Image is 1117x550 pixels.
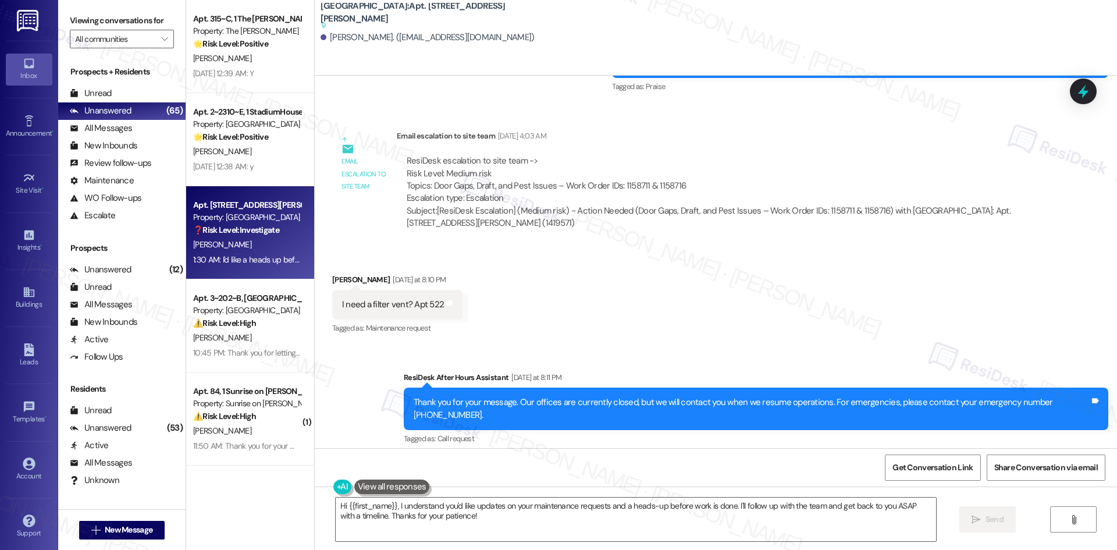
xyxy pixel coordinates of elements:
span: Send [986,513,1004,526]
div: (53) [164,419,186,437]
strong: 🌟 Risk Level: Positive [193,38,268,49]
div: All Messages [70,299,132,311]
div: ResiDesk After Hours Assistant [404,371,1108,388]
div: Unanswered [70,264,131,276]
i:  [1069,515,1078,524]
textarea: Hi {{first_name}}, I understand you'd like updates on your maintenance requests and a heads-up be... [336,498,936,541]
span: [PERSON_NAME] [193,425,251,436]
div: ResiDesk escalation to site team -> Risk Level: Medium risk Topics: Door Gaps, Draft, and Pest Is... [407,155,1027,205]
span: • [52,127,54,136]
div: All Messages [70,122,132,134]
div: Tagged as: [612,78,1108,95]
div: [DATE] at 8:10 PM [390,274,446,286]
span: Maintenance request [366,323,431,333]
div: Active [70,333,109,346]
span: [PERSON_NAME] [193,239,251,250]
div: New Inbounds [70,316,137,328]
div: Review follow-ups [70,157,151,169]
button: New Message [79,521,165,540]
div: Prospects + Residents [58,66,186,78]
div: Escalate [70,210,115,222]
span: Call request [437,434,474,443]
strong: ⚠️ Risk Level: High [193,411,256,421]
div: Maintenance [70,175,134,187]
div: Tagged as: [404,430,1108,447]
a: Account [6,454,52,485]
button: Get Conversation Link [885,455,980,481]
strong: ❓ Risk Level: Investigate [193,225,279,235]
i:  [91,526,100,535]
div: [DATE] 12:38 AM: y [193,161,254,172]
div: 11:50 AM: Thank you for your message. Our offices are currently closed, but we will contact you w... [193,441,876,451]
div: Follow Ups [70,351,123,363]
img: ResiDesk Logo [17,10,41,31]
div: Apt. 315~C, 1 The [PERSON_NAME] [193,13,301,25]
i:  [972,515,980,524]
div: Active [70,439,109,452]
i:  [161,34,168,44]
a: Buildings [6,282,52,314]
div: New Inbounds [70,140,137,152]
div: Subject: [ResiDesk Escalation] (Medium risk) - Action Needed (Door Gaps, Draft, and Pest Issues –... [407,205,1027,230]
div: [DATE] at 8:11 PM [508,371,561,384]
div: Tagged as: [332,320,463,336]
div: Unread [70,404,112,417]
div: Unanswered [70,422,131,434]
a: Support [6,511,52,542]
span: [PERSON_NAME] [193,146,251,157]
div: Apt. 3~202~B, [GEOGRAPHIC_DATA] [193,292,301,304]
div: Unread [70,281,112,293]
div: Property: The [PERSON_NAME] [193,25,301,37]
div: Apt. 84, 1 Sunrise on [PERSON_NAME] [193,385,301,398]
div: Residents [58,383,186,395]
div: All Messages [70,457,132,469]
span: • [45,413,47,421]
span: [PERSON_NAME] [193,332,251,343]
button: Share Conversation via email [987,455,1105,481]
strong: 🌟 Risk Level: Positive [193,132,268,142]
div: Property: [GEOGRAPHIC_DATA] [193,211,301,223]
span: • [40,242,42,250]
span: [PERSON_NAME] [193,53,251,63]
span: Share Conversation via email [994,462,1098,474]
a: Insights • [6,225,52,257]
div: Apt. [STREET_ADDRESS][PERSON_NAME] [193,199,301,211]
span: Get Conversation Link [892,462,973,474]
a: Templates • [6,397,52,428]
div: Unknown [70,474,119,487]
span: New Message [105,524,152,536]
span: Praise [646,81,665,91]
div: [PERSON_NAME] [332,274,463,290]
div: Prospects [58,242,186,254]
div: [PERSON_NAME]. ([EMAIL_ADDRESS][DOMAIN_NAME]) [321,31,535,44]
div: Email escalation to site team [397,130,1037,146]
div: [DATE] 12:39 AM: Y [193,68,254,79]
div: Property: Sunrise on [PERSON_NAME] [193,398,301,410]
div: Apt. 2~2310~E, 1 StadiumHouse [193,106,301,118]
div: WO Follow-ups [70,192,141,204]
input: All communities [75,30,155,48]
div: Unread [70,87,112,100]
a: Site Visit • [6,168,52,200]
div: (65) [163,102,186,120]
button: Send [959,506,1016,533]
div: Property: [GEOGRAPHIC_DATA] [193,304,301,317]
a: Inbox [6,54,52,85]
div: 10:45 PM: Thank you for letting us know, [PERSON_NAME]. I’ll inform the site team that you’ve als... [193,347,986,358]
a: Leads [6,340,52,371]
div: Property: [GEOGRAPHIC_DATA] [193,118,301,130]
div: (12) [166,261,186,279]
span: • [42,184,44,193]
label: Viewing conversations for [70,12,174,30]
strong: ⚠️ Risk Level: High [193,318,256,328]
div: I need a filter vent? Apt 522 [342,299,444,311]
div: Email escalation to site team [341,155,387,193]
div: [DATE] 4:03 AM [495,130,546,142]
div: Thank you for your message. Our offices are currently closed, but we will contact you when we res... [414,396,1090,421]
div: Unanswered [70,105,131,117]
